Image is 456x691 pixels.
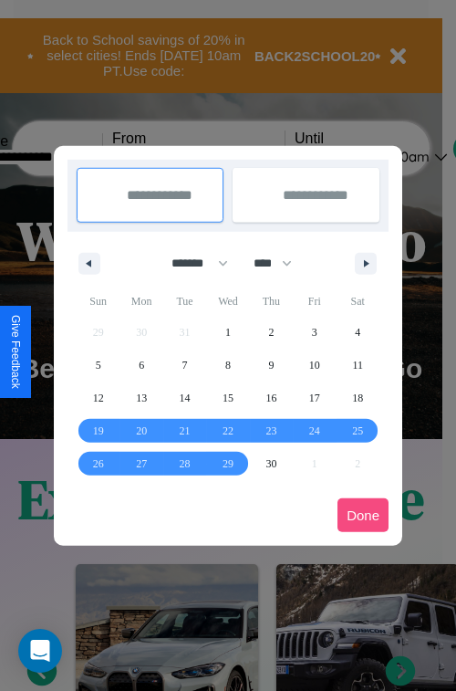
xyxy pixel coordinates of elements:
div: Give Feedback [9,315,22,389]
span: 30 [265,447,276,480]
button: 8 [206,349,249,382]
button: 23 [250,414,293,447]
span: Thu [250,287,293,316]
button: 12 [77,382,119,414]
span: 14 [180,382,191,414]
span: 24 [309,414,320,447]
span: 13 [136,382,147,414]
span: Sun [77,287,119,316]
span: 7 [182,349,188,382]
button: 2 [250,316,293,349]
button: 9 [250,349,293,382]
span: 19 [93,414,104,447]
button: 19 [77,414,119,447]
button: 10 [293,349,336,382]
span: 15 [223,382,233,414]
button: 4 [337,316,379,349]
span: 12 [93,382,104,414]
span: 2 [268,316,274,349]
span: 23 [265,414,276,447]
span: Tue [163,287,206,316]
button: 16 [250,382,293,414]
span: 10 [309,349,320,382]
span: 8 [225,349,231,382]
button: 14 [163,382,206,414]
span: 25 [352,414,363,447]
span: 29 [223,447,233,480]
span: 11 [352,349,363,382]
span: 9 [268,349,274,382]
button: 13 [119,382,162,414]
span: 26 [93,447,104,480]
button: 29 [206,447,249,480]
button: 28 [163,447,206,480]
div: Open Intercom Messenger [18,629,62,673]
span: 20 [136,414,147,447]
span: Fri [293,287,336,316]
span: 21 [180,414,191,447]
button: 17 [293,382,336,414]
span: 18 [352,382,363,414]
button: 6 [119,349,162,382]
span: 27 [136,447,147,480]
span: 22 [223,414,233,447]
span: 16 [265,382,276,414]
button: 25 [337,414,379,447]
button: 7 [163,349,206,382]
button: 5 [77,349,119,382]
button: 15 [206,382,249,414]
span: 6 [139,349,144,382]
button: 11 [337,349,379,382]
span: 17 [309,382,320,414]
span: Wed [206,287,249,316]
button: 27 [119,447,162,480]
button: 21 [163,414,206,447]
span: Mon [119,287,162,316]
button: 30 [250,447,293,480]
button: 18 [337,382,379,414]
span: 4 [355,316,360,349]
button: 20 [119,414,162,447]
span: 28 [180,447,191,480]
button: 22 [206,414,249,447]
button: Done [337,498,389,532]
span: 1 [225,316,231,349]
button: 3 [293,316,336,349]
span: 5 [96,349,101,382]
button: 26 [77,447,119,480]
button: 1 [206,316,249,349]
span: 3 [312,316,317,349]
span: Sat [337,287,379,316]
button: 24 [293,414,336,447]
